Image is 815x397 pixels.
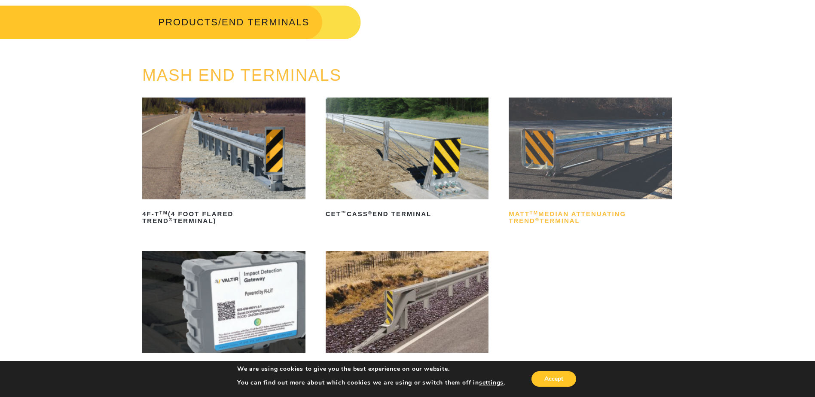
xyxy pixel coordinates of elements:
sup: TM [159,210,168,215]
a: CET™CASS®End Terminal [326,98,489,221]
sup: ® [169,217,173,222]
a: PRODUCTS [158,17,218,27]
a: PI-LITTMImpact Detection System [142,251,305,374]
a: MATTTMMedian Attenuating TREND®Terminal [509,98,672,228]
sup: ™ [341,210,347,215]
button: Accept [531,371,576,387]
sup: ® [368,210,372,215]
sup: ® [535,217,540,222]
h2: 4F-T (4 Foot Flared TREND Terminal) [142,207,305,228]
p: You can find out more about which cookies we are using or switch them off in . [237,379,505,387]
h2: CET CASS End Terminal [326,207,489,221]
span: END TERMINALS [222,17,309,27]
p: We are using cookies to give you the best experience on our website. [237,365,505,373]
a: 4F-TTM(4 Foot Flared TREND®Terminal) [142,98,305,228]
button: settings [479,379,504,387]
sup: TM [530,210,538,215]
img: SoftStop System End Terminal [326,251,489,353]
a: MASH END TERMINALS [142,66,342,84]
h2: MATT Median Attenuating TREND Terminal [509,207,672,228]
a: SoftStop®System [326,251,489,374]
